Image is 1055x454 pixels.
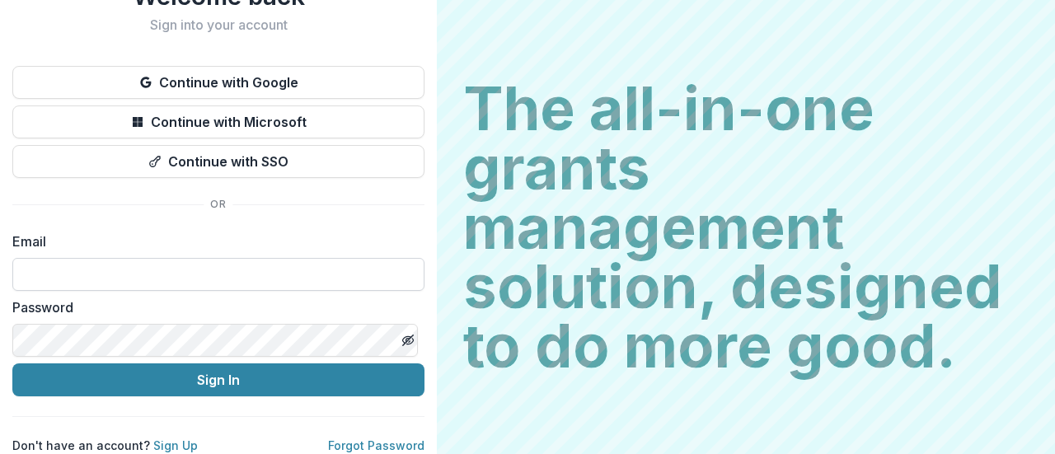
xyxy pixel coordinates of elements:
[12,105,424,138] button: Continue with Microsoft
[12,145,424,178] button: Continue with SSO
[153,438,198,452] a: Sign Up
[12,297,415,317] label: Password
[12,17,424,33] h2: Sign into your account
[328,438,424,452] a: Forgot Password
[12,363,424,396] button: Sign In
[12,66,424,99] button: Continue with Google
[12,232,415,251] label: Email
[12,437,198,454] p: Don't have an account?
[395,327,421,353] button: Toggle password visibility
